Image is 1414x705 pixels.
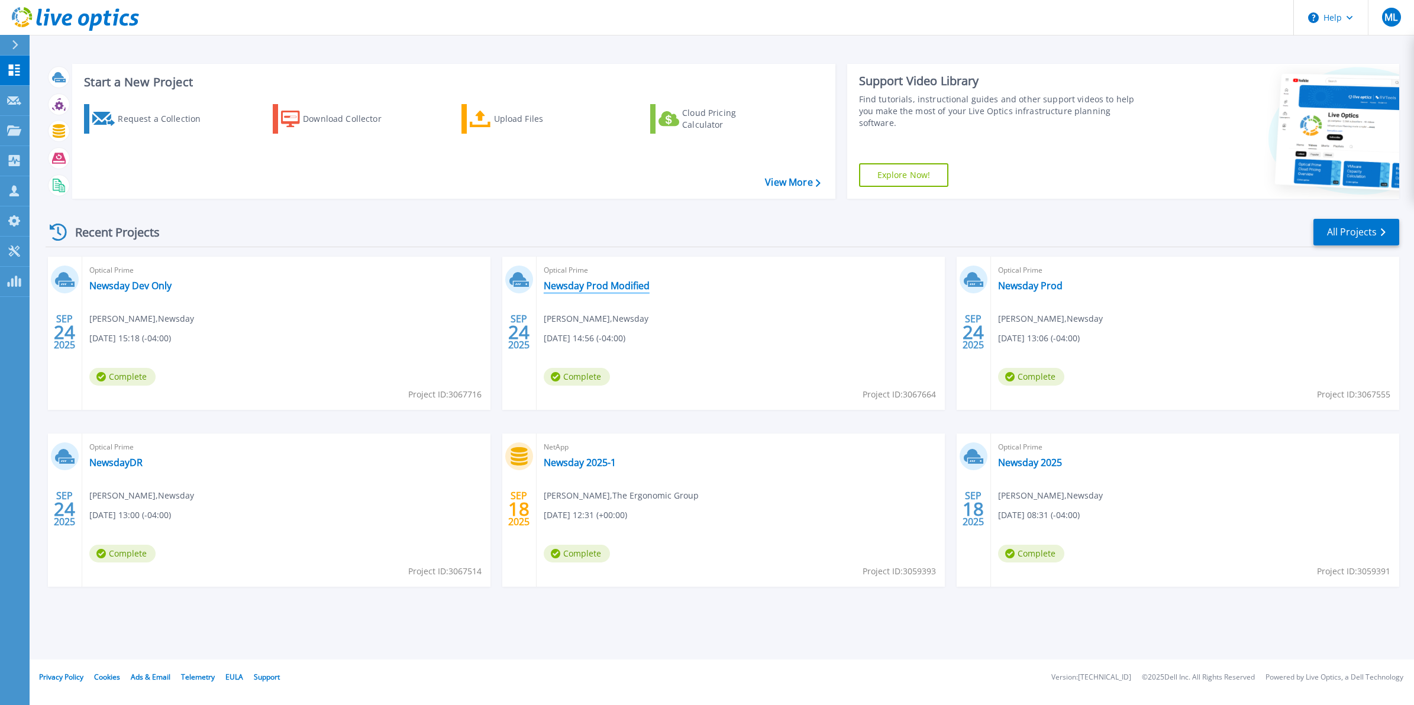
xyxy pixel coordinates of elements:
span: Optical Prime [89,264,483,277]
div: Cloud Pricing Calculator [682,107,777,131]
span: 24 [963,327,984,337]
span: 24 [508,327,530,337]
span: [DATE] 08:31 (-04:00) [998,509,1080,522]
div: SEP 2025 [53,311,76,354]
span: Complete [89,368,156,386]
span: Complete [89,545,156,562]
div: Request a Collection [118,107,212,131]
span: [DATE] 12:31 (+00:00) [544,509,627,522]
div: Recent Projects [46,218,176,247]
span: Project ID: 3067555 [1317,388,1390,401]
a: View More [765,177,820,188]
a: Support [254,672,280,682]
span: NetApp [544,441,938,454]
a: Newsday 2025 [998,457,1062,468]
a: Newsday Dev Only [89,280,172,292]
span: Optical Prime [89,441,483,454]
span: Complete [544,545,610,562]
a: Download Collector [273,104,405,134]
a: Privacy Policy [39,672,83,682]
span: 18 [508,504,530,514]
a: Newsday Prod Modified [544,280,650,292]
span: Complete [998,545,1064,562]
h3: Start a New Project [84,76,820,89]
span: Optical Prime [998,441,1392,454]
span: Optical Prime [998,264,1392,277]
span: Project ID: 3067716 [408,388,482,401]
div: Support Video Library [859,73,1144,89]
span: [PERSON_NAME] , Newsday [998,312,1103,325]
div: Upload Files [494,107,589,131]
a: Cloud Pricing Calculator [650,104,782,134]
div: Download Collector [303,107,398,131]
span: [DATE] 14:56 (-04:00) [544,332,625,345]
a: Explore Now! [859,163,949,187]
span: Project ID: 3067664 [863,388,936,401]
a: Ads & Email [131,672,170,682]
a: Upload Files [461,104,593,134]
span: Project ID: 3059393 [863,565,936,578]
span: 18 [963,504,984,514]
span: [PERSON_NAME] , Newsday [998,489,1103,502]
span: [PERSON_NAME] , The Ergonomic Group [544,489,699,502]
a: Newsday Prod [998,280,1063,292]
a: EULA [225,672,243,682]
div: SEP 2025 [508,487,530,531]
div: SEP 2025 [962,311,984,354]
li: Powered by Live Optics, a Dell Technology [1266,674,1403,681]
span: 24 [54,504,75,514]
span: [PERSON_NAME] , Newsday [89,489,194,502]
a: Request a Collection [84,104,216,134]
span: Complete [544,368,610,386]
span: [DATE] 13:06 (-04:00) [998,332,1080,345]
a: NewsdayDR [89,457,143,468]
a: All Projects [1313,219,1399,245]
a: Newsday 2025-1 [544,457,616,468]
span: Project ID: 3067514 [408,565,482,578]
span: ML [1384,12,1397,22]
a: Cookies [94,672,120,682]
span: [PERSON_NAME] , Newsday [89,312,194,325]
div: SEP 2025 [53,487,76,531]
span: Optical Prime [544,264,938,277]
li: Version: [TECHNICAL_ID] [1051,674,1131,681]
span: [PERSON_NAME] , Newsday [544,312,648,325]
li: © 2025 Dell Inc. All Rights Reserved [1142,674,1255,681]
span: Complete [998,368,1064,386]
div: SEP 2025 [962,487,984,531]
span: 24 [54,327,75,337]
div: SEP 2025 [508,311,530,354]
a: Telemetry [181,672,215,682]
span: [DATE] 15:18 (-04:00) [89,332,171,345]
span: Project ID: 3059391 [1317,565,1390,578]
div: Find tutorials, instructional guides and other support videos to help you make the most of your L... [859,93,1144,129]
span: [DATE] 13:00 (-04:00) [89,509,171,522]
